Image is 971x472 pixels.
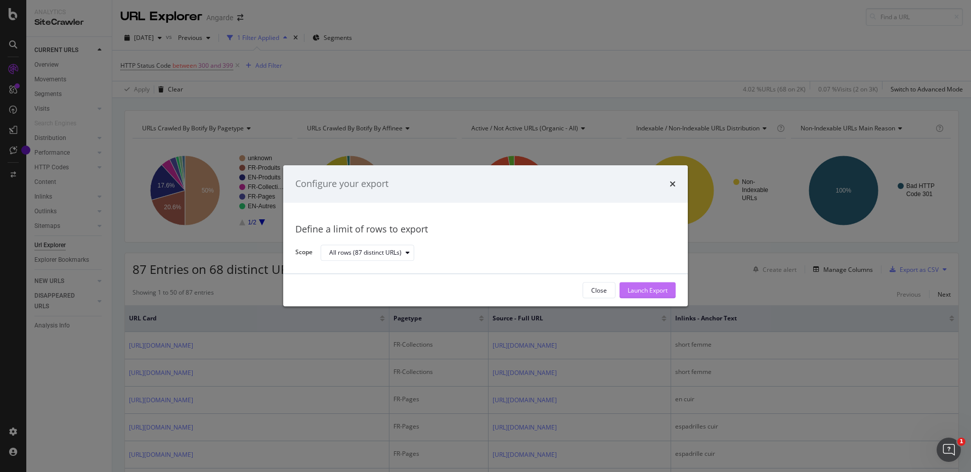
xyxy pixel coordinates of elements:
[628,286,668,295] div: Launch Export
[295,223,676,236] div: Define a limit of rows to export
[957,438,965,446] span: 1
[295,177,388,191] div: Configure your export
[329,250,402,256] div: All rows (87 distinct URLs)
[583,282,615,299] button: Close
[670,177,676,191] div: times
[591,286,607,295] div: Close
[295,248,313,259] label: Scope
[620,282,676,299] button: Launch Export
[283,165,688,306] div: modal
[321,245,414,261] button: All rows (87 distinct URLs)
[937,438,961,462] iframe: Intercom live chat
